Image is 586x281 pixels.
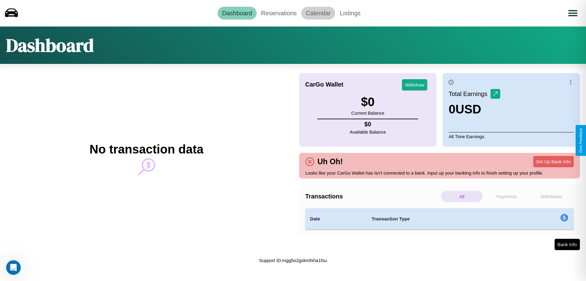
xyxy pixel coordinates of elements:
table: simple table [305,208,574,230]
iframe: Intercom live chat [6,260,21,275]
h4: Transactions [305,193,440,200]
p: Total Earnings [449,88,490,99]
h4: Transaction Type [372,215,510,223]
div: Give Feedback [579,128,583,153]
h3: $ 0 [351,95,384,109]
h3: 0 USD [449,102,500,116]
h4: CarGo Wallet [305,81,343,88]
h4: Uh Oh! [314,157,346,166]
p: Current Balance [351,109,384,117]
a: Reservations [257,7,302,20]
h2: No transaction data [89,142,203,156]
p: Looks like your CarGo Wallet has isn't connected to a bank. Input up your banking info to finish ... [305,169,574,177]
button: Bank Info [555,239,580,250]
a: Calendar [301,7,335,20]
h1: Dashboard [6,33,94,58]
p: Payments [486,191,528,202]
p: Available Balance [350,128,386,136]
p: All Time Earnings [449,132,574,141]
h4: $ 0 [350,121,386,128]
button: Open menu [564,5,581,22]
button: Set Up Bank Info [533,156,574,167]
p: All [441,191,483,202]
h4: Date [310,215,362,223]
a: Listings [335,7,365,20]
p: Withdraws [530,191,572,202]
button: Withdraw [402,79,427,91]
a: Dashboard [218,7,257,20]
p: Support ID: mgg5o2gxkmfxha1fsu [259,256,327,264]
